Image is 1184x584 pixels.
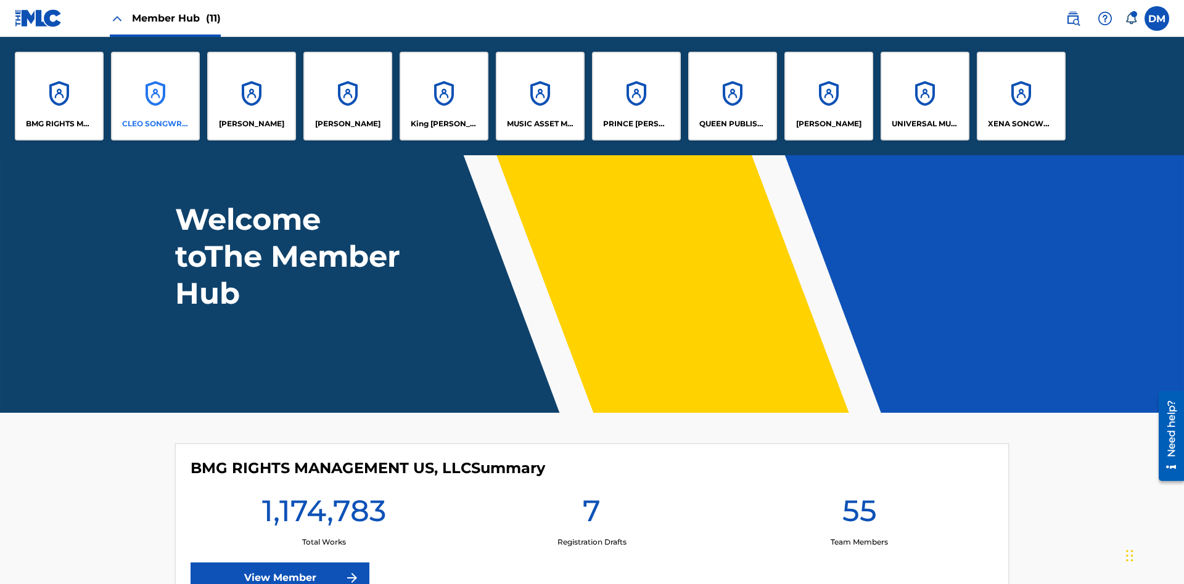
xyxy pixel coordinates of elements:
span: Member Hub [132,11,221,25]
a: Accounts[PERSON_NAME] [784,52,873,140]
a: Public Search [1061,6,1085,31]
img: search [1066,11,1080,26]
a: Accounts[PERSON_NAME] [207,52,296,140]
iframe: Resource Center [1149,386,1184,487]
div: Help [1093,6,1117,31]
p: XENA SONGWRITER [988,118,1055,129]
img: Close [110,11,125,26]
a: AccountsMUSIC ASSET MANAGEMENT (MAM) [496,52,585,140]
div: User Menu [1145,6,1169,31]
p: King McTesterson [411,118,478,129]
p: ELVIS COSTELLO [219,118,284,129]
p: CLEO SONGWRITER [122,118,189,129]
div: Drag [1126,537,1133,574]
p: EYAMA MCSINGER [315,118,380,129]
p: RONALD MCTESTERSON [796,118,861,129]
a: AccountsPRINCE [PERSON_NAME] [592,52,681,140]
a: Accounts[PERSON_NAME] [303,52,392,140]
p: UNIVERSAL MUSIC PUB GROUP [892,118,959,129]
img: MLC Logo [15,9,62,27]
span: (11) [206,12,221,24]
img: help [1098,11,1112,26]
h1: Welcome to The Member Hub [175,201,406,312]
h1: 7 [583,492,601,537]
h1: 55 [842,492,877,537]
p: QUEEN PUBLISHA [699,118,767,129]
a: AccountsCLEO SONGWRITER [111,52,200,140]
p: BMG RIGHTS MANAGEMENT US, LLC [26,118,93,129]
p: Registration Drafts [557,537,627,548]
div: Notifications [1125,12,1137,25]
h4: BMG RIGHTS MANAGEMENT US, LLC [191,459,545,477]
p: Total Works [302,537,346,548]
a: AccountsKing [PERSON_NAME] [400,52,488,140]
p: MUSIC ASSET MANAGEMENT (MAM) [507,118,574,129]
iframe: Chat Widget [1122,525,1184,584]
h1: 1,174,783 [262,492,386,537]
a: AccountsXENA SONGWRITER [977,52,1066,140]
a: AccountsBMG RIGHTS MANAGEMENT US, LLC [15,52,104,140]
a: AccountsUNIVERSAL MUSIC PUB GROUP [881,52,969,140]
a: AccountsQUEEN PUBLISHA [688,52,777,140]
p: Team Members [831,537,888,548]
p: PRINCE MCTESTERSON [603,118,670,129]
